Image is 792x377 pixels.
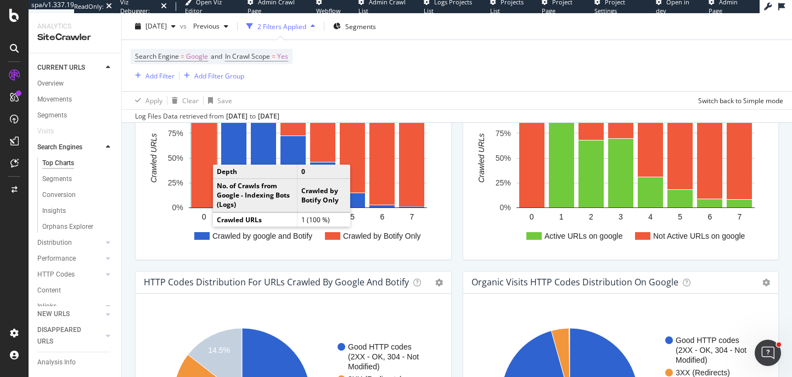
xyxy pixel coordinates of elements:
[348,342,412,351] text: Good HTTP codes
[258,111,279,121] div: [DATE]
[737,212,742,221] text: 7
[435,279,443,286] i: Options
[42,189,114,201] a: Conversion
[135,111,279,121] div: Log Files Data retrieved from to
[37,142,82,153] div: Search Engines
[676,346,746,355] text: (2XX - OK, 304 - Not
[348,352,419,361] text: (2XX - OK, 304 - Not
[42,221,114,233] a: Orphans Explorer
[544,232,623,240] text: Active URLs on google
[145,21,167,31] span: 2025 Sep. 1st
[179,69,244,82] button: Add Filter Group
[37,94,114,105] a: Movements
[194,71,244,80] div: Add Filter Group
[272,52,276,61] span: =
[559,212,563,221] text: 1
[167,92,199,109] button: Clear
[37,269,75,280] div: HTTP Codes
[588,212,593,221] text: 2
[213,212,297,227] td: Crawled URLs
[37,22,113,31] div: Analytics
[477,133,486,183] text: Crawled URLs
[172,204,183,212] text: 0%
[189,21,220,31] span: Previous
[37,94,72,105] div: Movements
[168,129,183,138] text: 75%
[37,142,103,153] a: Search Engines
[212,232,312,240] text: Crawled by google and Botify
[37,126,65,137] a: Visits
[495,178,510,187] text: 25%
[694,92,783,109] button: Switch back to Simple mode
[37,269,103,280] a: HTTP Codes
[37,357,76,368] div: Analysis Info
[316,7,341,15] span: Webflow
[37,285,61,296] div: Content
[42,205,66,217] div: Insights
[37,78,114,89] a: Overview
[186,49,208,64] span: Google
[149,133,158,183] text: Crawled URLs
[37,110,67,121] div: Segments
[135,52,179,61] span: Search Engine
[131,92,162,109] button: Apply
[131,18,180,35] button: [DATE]
[37,324,103,347] a: DISAPPEARED URLS
[42,205,114,217] a: Insights
[653,232,745,240] text: Not Active URLs on google
[350,212,355,221] text: 5
[678,212,682,221] text: 5
[144,97,442,251] svg: A chart.
[37,357,114,368] a: Analysis Info
[37,78,64,89] div: Overview
[42,173,72,185] div: Segments
[755,340,781,366] iframe: Intercom live chat
[343,232,421,240] text: Crawled by Botify Only
[529,212,533,221] text: 0
[202,212,206,221] text: 0
[762,279,770,286] i: Options
[168,154,183,162] text: 50%
[168,178,183,187] text: 25%
[380,212,384,221] text: 6
[189,18,233,35] button: Previous
[74,2,104,11] div: ReadOnly:
[676,368,730,377] text: 3XX (Redirects)
[297,165,350,179] td: 0
[42,189,76,201] div: Conversion
[37,308,70,320] div: NEW URLS
[204,92,232,109] button: Save
[471,275,678,290] h4: Organic Visits HTTP Codes Distribution on google
[213,165,297,179] td: Depth
[37,324,93,347] div: DISAPPEARED URLS
[495,129,510,138] text: 75%
[37,62,103,74] a: CURRENT URLS
[208,346,230,355] text: 14.5%
[145,71,175,80] div: Add Filter
[619,212,623,221] text: 3
[37,308,103,320] a: NEW URLS
[225,52,270,61] span: In Crawl Scope
[242,18,319,35] button: 2 Filters Applied
[145,95,162,105] div: Apply
[42,221,93,233] div: Orphans Explorer
[37,253,76,265] div: Performance
[144,275,409,290] h4: HTTP Codes Distribution For URLs Crawled by google and Botify
[37,31,113,44] div: SiteCrawler
[37,253,103,265] a: Performance
[297,212,350,227] td: 1 (100 %)
[257,21,306,31] div: 2 Filters Applied
[676,356,707,364] text: Modified)
[42,157,114,169] a: Top Charts
[277,49,288,64] span: Yes
[37,237,72,249] div: Distribution
[42,157,74,169] div: Top Charts
[345,21,376,31] span: Segments
[648,212,653,221] text: 4
[181,52,184,61] span: =
[37,301,57,312] div: Inlinks
[676,336,739,345] text: Good HTTP codes
[297,179,350,212] td: Crawled by Botify Only
[37,301,103,312] a: Inlinks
